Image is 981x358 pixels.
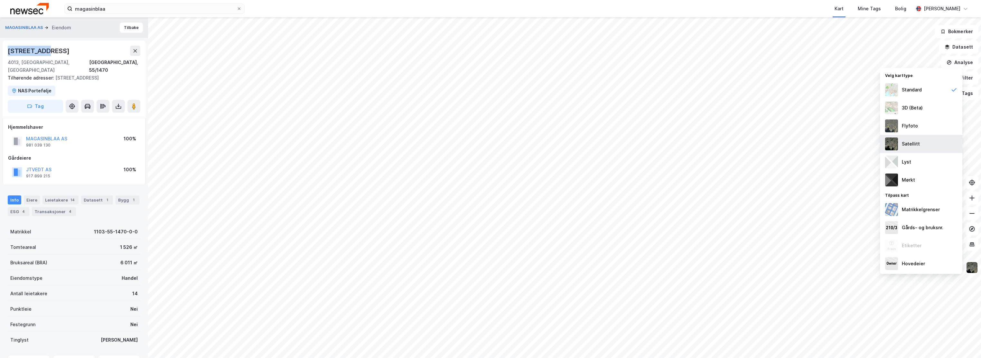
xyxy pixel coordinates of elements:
div: Eiere [24,195,40,204]
div: Gårdeiere [8,154,140,162]
div: Matrikkelgrenser [902,206,940,213]
button: Analyse [941,56,978,69]
div: Matrikkel [10,228,31,236]
img: 9k= [885,137,898,150]
div: Nei [130,321,138,328]
div: 981 039 130 [26,143,51,148]
div: 4013, [GEOGRAPHIC_DATA], [GEOGRAPHIC_DATA] [8,59,89,74]
div: Datasett [81,195,113,204]
img: cadastreBorders.cfe08de4b5ddd52a10de.jpeg [885,203,898,216]
div: Info [8,195,21,204]
div: Etiketter [902,242,921,250]
input: Søk på adresse, matrikkel, gårdeiere, leietakere eller personer [72,4,237,14]
div: Standard [902,86,922,94]
div: Gårds- og bruksnr. [902,224,943,231]
img: 9k= [966,261,978,274]
div: Satellitt [902,140,920,148]
div: 4 [67,208,73,215]
div: ESG [8,207,29,216]
div: 14 [132,290,138,297]
div: 1 526 ㎡ [120,243,138,251]
div: Tilpass kart [880,189,962,201]
div: Tomteareal [10,243,36,251]
div: 917 899 215 [26,174,50,179]
div: Eiendom [52,24,71,32]
div: 14 [69,197,76,203]
button: Tag [8,100,63,113]
button: MAGASINBLAA AS [5,24,44,31]
div: Bygg [116,195,139,204]
div: Punktleie [10,305,32,313]
img: Z [885,239,898,252]
div: [STREET_ADDRESS] [8,46,71,56]
img: nCdM7BzjoCAAAAAElFTkSuQmCC [885,174,898,186]
div: Handel [122,274,138,282]
div: Transaksjoner [32,207,76,216]
div: NAS Portefølje [18,87,51,95]
div: 6 011 ㎡ [120,259,138,267]
div: Nei [130,305,138,313]
div: Hovedeier [902,260,925,268]
img: Z [885,101,898,114]
div: 1 [104,197,110,203]
div: Kontrollprogram for chat [949,327,981,358]
span: Tilhørende adresser: [8,75,55,80]
div: Antall leietakere [10,290,47,297]
div: Tinglyst [10,336,29,344]
div: 1 [130,197,137,203]
div: [STREET_ADDRESS] [8,74,135,82]
div: Hjemmelshaver [8,123,140,131]
div: [GEOGRAPHIC_DATA], 55/1470 [89,59,140,74]
div: 3D (Beta) [902,104,923,112]
div: [PERSON_NAME] [101,336,138,344]
div: Lyst [902,158,911,166]
div: 100% [124,166,136,174]
div: 100% [124,135,136,143]
img: newsec-logo.f6e21ccffca1b3a03d2d.png [10,3,49,14]
div: Mørkt [902,176,915,184]
div: Kart [835,5,844,13]
div: Flyfoto [902,122,918,130]
button: Tags [948,87,978,100]
img: luj3wr1y2y3+OchiMxRmMxRlscgabnMEmZ7DJGWxyBpucwSZnsMkZbHIGm5zBJmewyRlscgabnMEmZ7DJGWxyBpucwSZnsMkZ... [885,155,898,168]
div: Leietakere [42,195,79,204]
iframe: Chat Widget [949,327,981,358]
img: Z [885,119,898,132]
button: Bokmerker [935,25,978,38]
div: 4 [20,208,27,215]
div: [PERSON_NAME] [924,5,960,13]
div: Mine Tags [858,5,881,13]
button: Tilbake [120,23,143,33]
div: 1103-55-1470-0-0 [94,228,138,236]
button: Filter [948,71,978,84]
div: Bolig [895,5,906,13]
img: cadastreKeys.547ab17ec502f5a4ef2b.jpeg [885,221,898,234]
div: Velg karttype [880,69,962,81]
img: Z [885,83,898,96]
button: Datasett [939,41,978,53]
img: majorOwner.b5e170eddb5c04bfeeff.jpeg [885,257,898,270]
div: Bruksareal (BRA) [10,259,47,267]
div: Eiendomstype [10,274,42,282]
div: Festegrunn [10,321,35,328]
